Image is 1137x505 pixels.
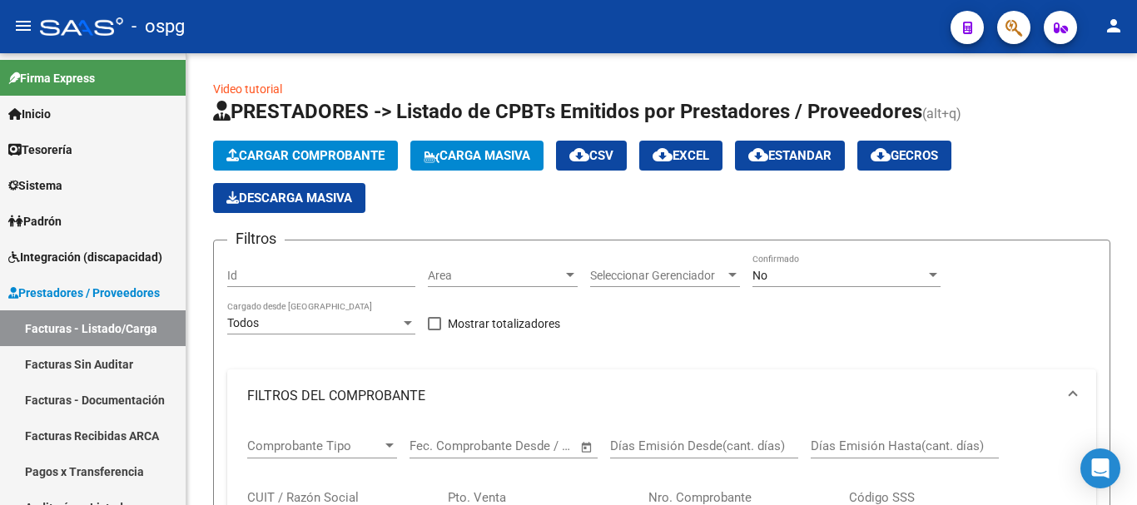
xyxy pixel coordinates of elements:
span: PRESTADORES -> Listado de CPBTs Emitidos por Prestadores / Proveedores [213,100,922,123]
div: Open Intercom Messenger [1080,448,1120,488]
span: Gecros [871,148,938,163]
span: Prestadores / Proveedores [8,284,160,302]
button: Open calendar [578,438,597,457]
mat-icon: cloud_download [871,145,891,165]
span: (alt+q) [922,106,961,121]
span: Inicio [8,105,51,123]
span: EXCEL [653,148,709,163]
button: Cargar Comprobante [213,141,398,171]
button: Gecros [857,141,951,171]
span: Mostrar totalizadores [448,314,560,334]
mat-icon: cloud_download [569,145,589,165]
span: CSV [569,148,613,163]
button: Carga Masiva [410,141,544,171]
span: No [752,269,767,282]
mat-icon: cloud_download [748,145,768,165]
app-download-masive: Descarga masiva de comprobantes (adjuntos) [213,183,365,213]
mat-panel-title: FILTROS DEL COMPROBANTE [247,387,1056,405]
h3: Filtros [227,227,285,250]
a: Video tutorial [213,82,282,96]
span: Seleccionar Gerenciador [590,269,725,283]
span: Padrón [8,212,62,230]
input: Fecha inicio [410,438,477,453]
mat-icon: menu [13,16,33,36]
button: Estandar [735,141,845,171]
span: Estandar [748,148,832,163]
span: Todos [227,316,259,329]
input: Fecha fin [492,438,573,453]
button: Descarga Masiva [213,183,365,213]
span: Sistema [8,176,62,195]
mat-expansion-panel-header: FILTROS DEL COMPROBANTE [227,369,1096,423]
span: Comprobante Tipo [247,438,382,453]
span: Descarga Masiva [226,191,352,205]
span: Firma Express [8,69,95,87]
span: Carga Masiva [424,148,530,163]
span: - ospg [132,8,185,45]
mat-icon: cloud_download [653,145,673,165]
mat-icon: person [1104,16,1124,36]
span: Cargar Comprobante [226,148,385,163]
span: Integración (discapacidad) [8,248,162,266]
span: Tesorería [8,141,72,159]
button: EXCEL [639,141,722,171]
span: Area [428,269,563,283]
button: CSV [556,141,627,171]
